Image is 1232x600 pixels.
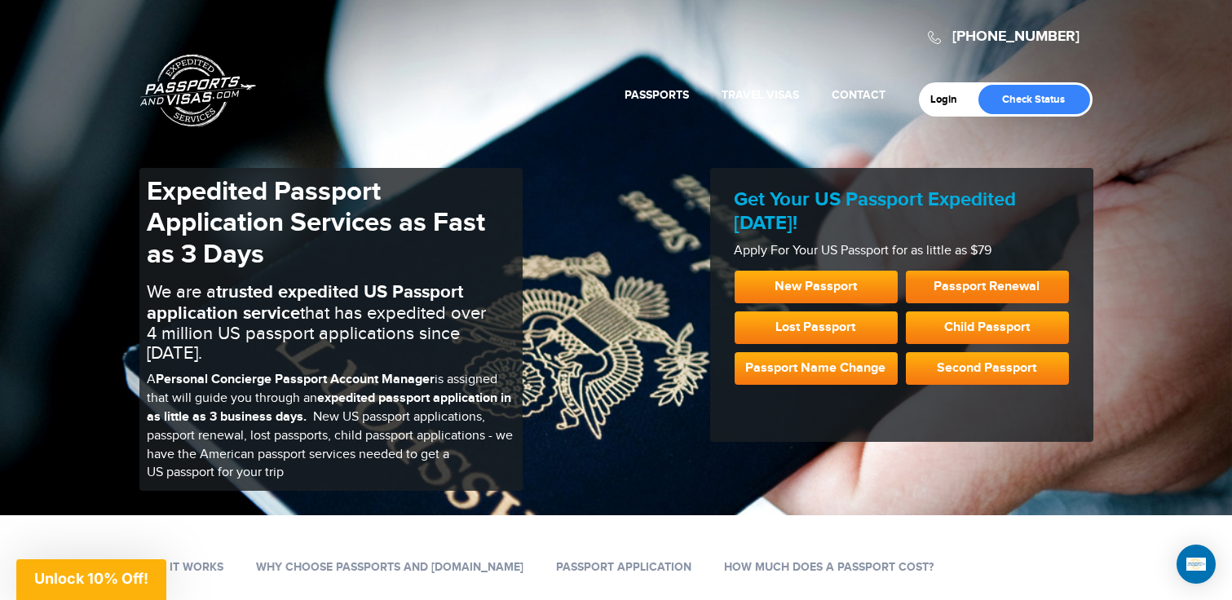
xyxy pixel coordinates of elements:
h2: Get Your US Passport Expedited [DATE]! [735,188,1069,236]
p: A is assigned that will guide you through an New US passport applications, passport renewal, lost... [148,371,514,483]
strong: Personal Concierge Passport Account Manager [157,372,435,387]
a: Passports [625,88,690,102]
a: Login [931,93,969,106]
a: How it works [139,560,224,574]
strong: trusted expedited US Passport application service [148,281,464,324]
a: Lost Passport [735,311,898,344]
a: Why Choose Passports and [DOMAIN_NAME] [257,560,524,574]
p: Apply For Your US Passport for as little as $79 [735,242,1069,261]
a: New Passport [735,271,898,303]
div: Open Intercom Messenger [1177,545,1216,584]
a: How Much Does a Passport Cost? [725,560,934,574]
span: Unlock 10% Off! [34,570,148,587]
a: Contact [832,88,886,102]
div: Unlock 10% Off! [16,559,166,600]
a: Passport Renewal [906,271,1069,303]
a: Second Passport [906,352,1069,385]
a: Travel Visas [722,88,800,102]
a: Passports & [DOMAIN_NAME] [140,54,256,127]
a: [PHONE_NUMBER] [953,28,1080,46]
strong: expedited passport application in as little as 3 business days. [148,390,512,425]
iframe: Customer reviews powered by Trustpilot [735,397,1069,417]
h2: We are a that has expedited over 4 million US passport applications since [DATE]. [148,282,514,363]
a: Passport Name Change [735,352,898,385]
a: Child Passport [906,311,1069,344]
a: Passport Application [557,560,692,574]
h1: Expedited Passport Application Services as Fast as 3 Days [148,176,514,270]
a: Check Status [978,85,1090,114]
